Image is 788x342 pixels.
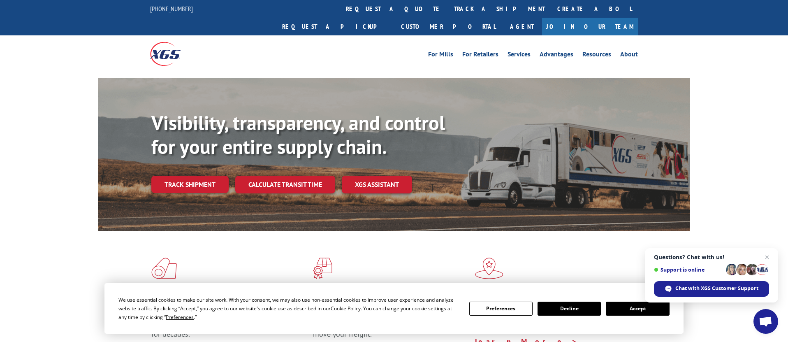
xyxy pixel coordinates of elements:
[235,176,335,193] a: Calculate transit time
[542,18,638,35] a: Join Our Team
[151,309,306,339] span: As an industry carrier of choice, XGS has brought innovation and dedication to flooring logistics...
[654,254,769,261] span: Questions? Chat with us!
[540,51,573,60] a: Advantages
[469,302,533,316] button: Preferences
[313,258,332,279] img: xgs-icon-focused-on-flooring-red
[151,258,177,279] img: xgs-icon-total-supply-chain-intelligence-red
[395,18,502,35] a: Customer Portal
[331,305,361,312] span: Cookie Policy
[151,110,445,159] b: Visibility, transparency, and control for your entire supply chain.
[342,176,412,193] a: XGS ASSISTANT
[166,314,194,321] span: Preferences
[753,309,778,334] a: Open chat
[118,295,459,321] div: We use essential cookies to make our site work. With your consent, we may also use non-essential ...
[508,51,531,60] a: Services
[675,285,758,292] span: Chat with XGS Customer Support
[654,281,769,297] span: Chat with XGS Customer Support
[150,5,193,13] a: [PHONE_NUMBER]
[475,258,503,279] img: xgs-icon-flagship-distribution-model-red
[606,302,669,316] button: Accept
[462,51,498,60] a: For Retailers
[276,18,395,35] a: Request a pickup
[428,51,453,60] a: For Mills
[538,302,601,316] button: Decline
[502,18,542,35] a: Agent
[151,176,229,193] a: Track shipment
[104,283,684,334] div: Cookie Consent Prompt
[654,267,723,273] span: Support is online
[582,51,611,60] a: Resources
[620,51,638,60] a: About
